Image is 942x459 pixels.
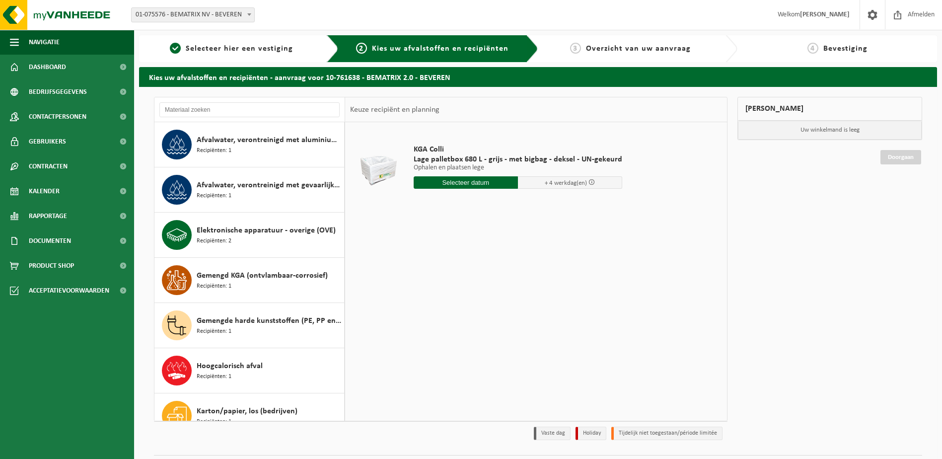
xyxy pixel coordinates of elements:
[29,179,60,204] span: Kalender
[197,179,342,191] span: Afvalwater, verontreinigd met gevaarlijke producten
[197,372,231,382] span: Recipiënten: 1
[29,253,74,278] span: Product Shop
[29,79,87,104] span: Bedrijfsgegevens
[197,236,231,246] span: Recipiënten: 2
[611,427,723,440] li: Tijdelijk niet toegestaan/période limitée
[154,122,345,167] button: Afvalwater, verontreinigd met aluminiumslib Recipiënten: 1
[534,427,571,440] li: Vaste dag
[414,164,622,171] p: Ophalen en plaatsen lege
[154,348,345,393] button: Hoogcalorisch afval Recipiënten: 1
[154,258,345,303] button: Gemengd KGA (ontvlambaar-corrosief) Recipiënten: 1
[738,121,922,140] p: Uw winkelmand is leeg
[154,167,345,213] button: Afvalwater, verontreinigd met gevaarlijke producten Recipiënten: 1
[29,278,109,303] span: Acceptatievoorwaarden
[586,45,691,53] span: Overzicht van uw aanvraag
[372,45,508,53] span: Kies uw afvalstoffen en recipiënten
[29,129,66,154] span: Gebruikers
[414,154,622,164] span: Lage palletbox 680 L - grijs - met bigbag - deksel - UN-gekeurd
[414,176,518,189] input: Selecteer datum
[186,45,293,53] span: Selecteer hier een vestiging
[197,315,342,327] span: Gemengde harde kunststoffen (PE, PP en PVC), recycleerbaar (industrieel)
[197,134,342,146] span: Afvalwater, verontreinigd met aluminiumslib
[29,30,60,55] span: Navigatie
[807,43,818,54] span: 4
[197,327,231,336] span: Recipiënten: 1
[800,11,850,18] strong: [PERSON_NAME]
[29,229,71,253] span: Documenten
[29,104,86,129] span: Contactpersonen
[159,102,340,117] input: Materiaal zoeken
[29,154,68,179] span: Contracten
[197,270,328,282] span: Gemengd KGA (ontvlambaar-corrosief)
[144,43,319,55] a: 1Selecteer hier een vestiging
[197,225,336,236] span: Elektronische apparatuur - overige (OVE)
[197,191,231,201] span: Recipiënten: 1
[880,150,921,164] a: Doorgaan
[170,43,181,54] span: 1
[154,303,345,348] button: Gemengde harde kunststoffen (PE, PP en PVC), recycleerbaar (industrieel) Recipiënten: 1
[154,213,345,258] button: Elektronische apparatuur - overige (OVE) Recipiënten: 2
[545,180,587,186] span: + 4 werkdag(en)
[197,146,231,155] span: Recipiënten: 1
[29,204,67,229] span: Rapportage
[139,67,937,86] h2: Kies uw afvalstoffen en recipiënten - aanvraag voor 10-761638 - BEMATRIX 2.0 - BEVEREN
[131,7,255,22] span: 01-075576 - BEMATRIX NV - BEVEREN
[197,360,263,372] span: Hoogcalorisch afval
[197,405,297,417] span: Karton/papier, los (bedrijven)
[576,427,606,440] li: Holiday
[737,97,922,121] div: [PERSON_NAME]
[414,145,622,154] span: KGA Colli
[197,282,231,291] span: Recipiënten: 1
[823,45,868,53] span: Bevestiging
[132,8,254,22] span: 01-075576 - BEMATRIX NV - BEVEREN
[197,417,231,427] span: Recipiënten: 1
[29,55,66,79] span: Dashboard
[356,43,367,54] span: 2
[345,97,444,122] div: Keuze recipiënt en planning
[154,393,345,439] button: Karton/papier, los (bedrijven) Recipiënten: 1
[570,43,581,54] span: 3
